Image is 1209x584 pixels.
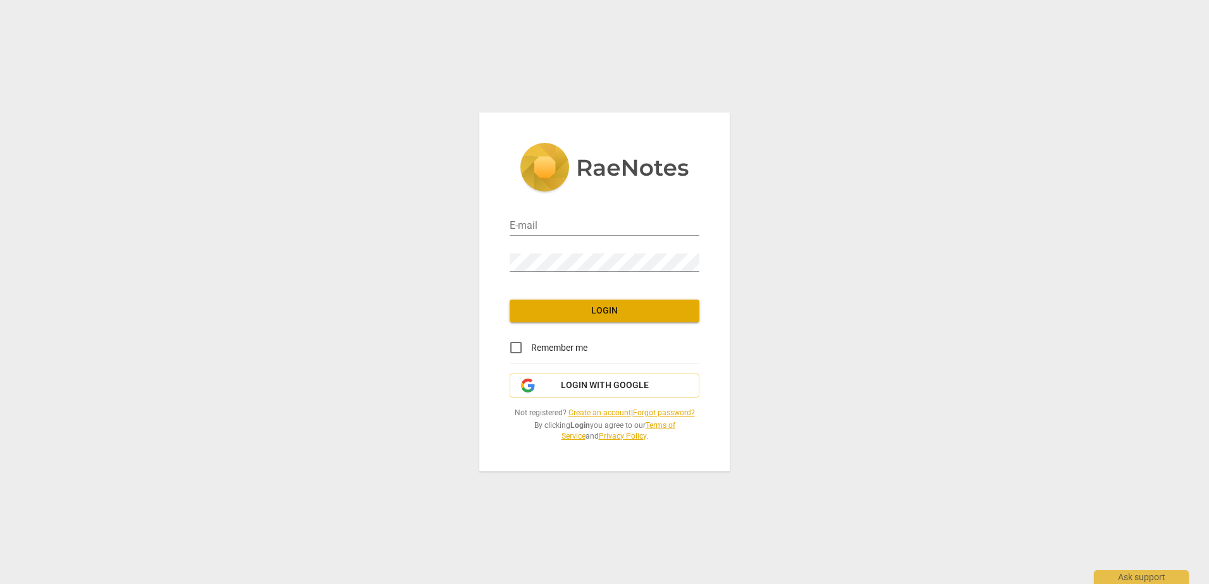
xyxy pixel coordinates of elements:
[510,420,699,441] span: By clicking you agree to our and .
[562,421,675,441] a: Terms of Service
[531,341,587,355] span: Remember me
[599,432,646,441] a: Privacy Policy
[633,408,695,417] a: Forgot password?
[510,374,699,398] button: Login with Google
[510,408,699,418] span: Not registered? |
[561,379,649,392] span: Login with Google
[520,305,689,317] span: Login
[1094,570,1189,584] div: Ask support
[568,408,631,417] a: Create an account
[510,300,699,322] button: Login
[520,143,689,195] img: 5ac2273c67554f335776073100b6d88f.svg
[570,421,590,430] b: Login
